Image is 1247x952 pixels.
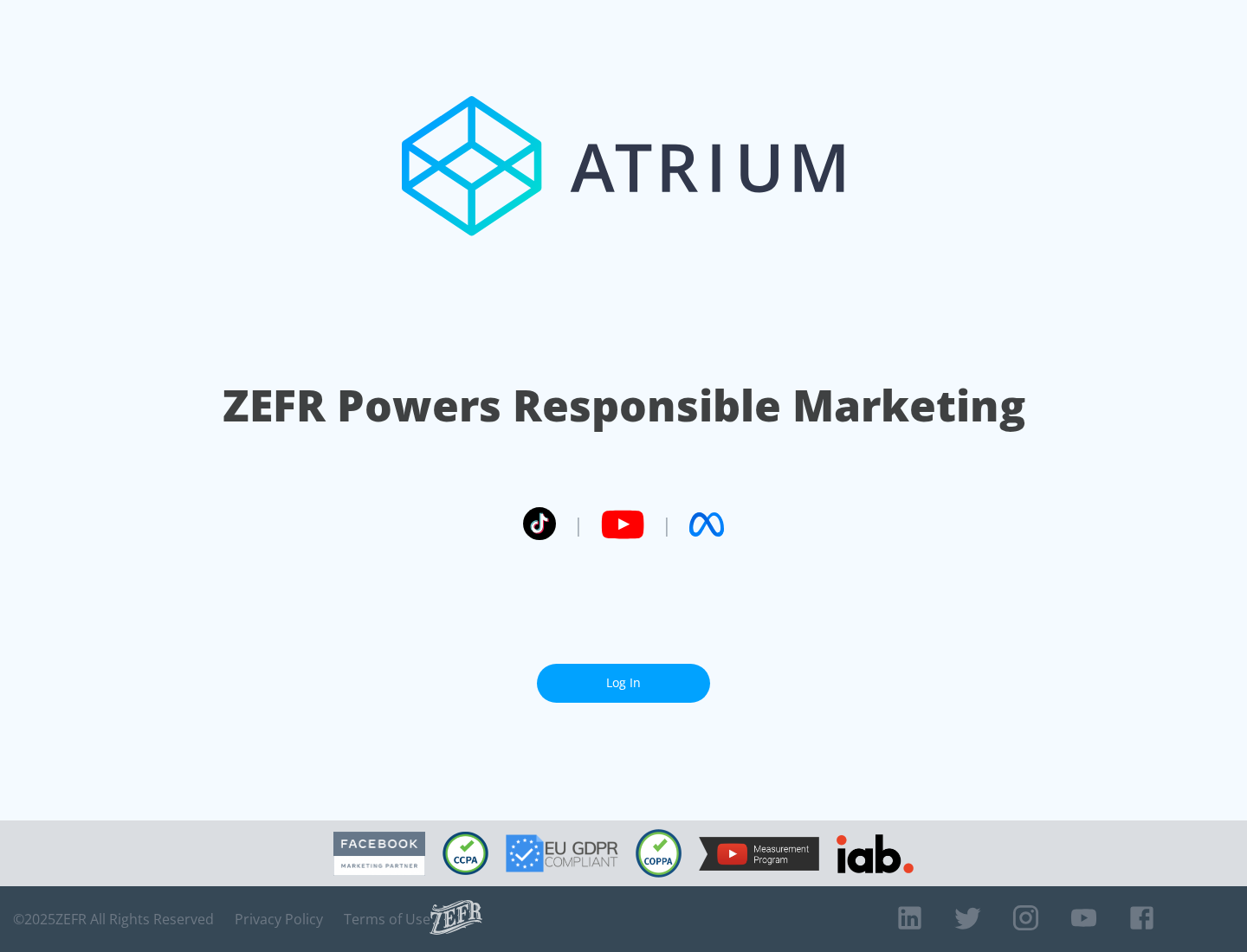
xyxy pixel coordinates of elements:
img: GDPR Compliant [506,834,618,872]
a: Privacy Policy [235,910,323,928]
span: | [662,511,672,537]
span: | [573,511,584,537]
img: YouTube Measurement Program [699,837,819,871]
h1: ZEFR Powers Responsible Marketing [223,376,1025,435]
span: © 2025 ZEFR All Rights Reserved [13,910,214,928]
a: Terms of Use [344,910,430,928]
img: CCPA Compliant [443,832,488,875]
a: Log In [537,664,710,703]
img: COPPA Compliant [636,829,682,878]
img: Facebook Marketing Partner [333,832,425,876]
img: IAB [837,834,914,873]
